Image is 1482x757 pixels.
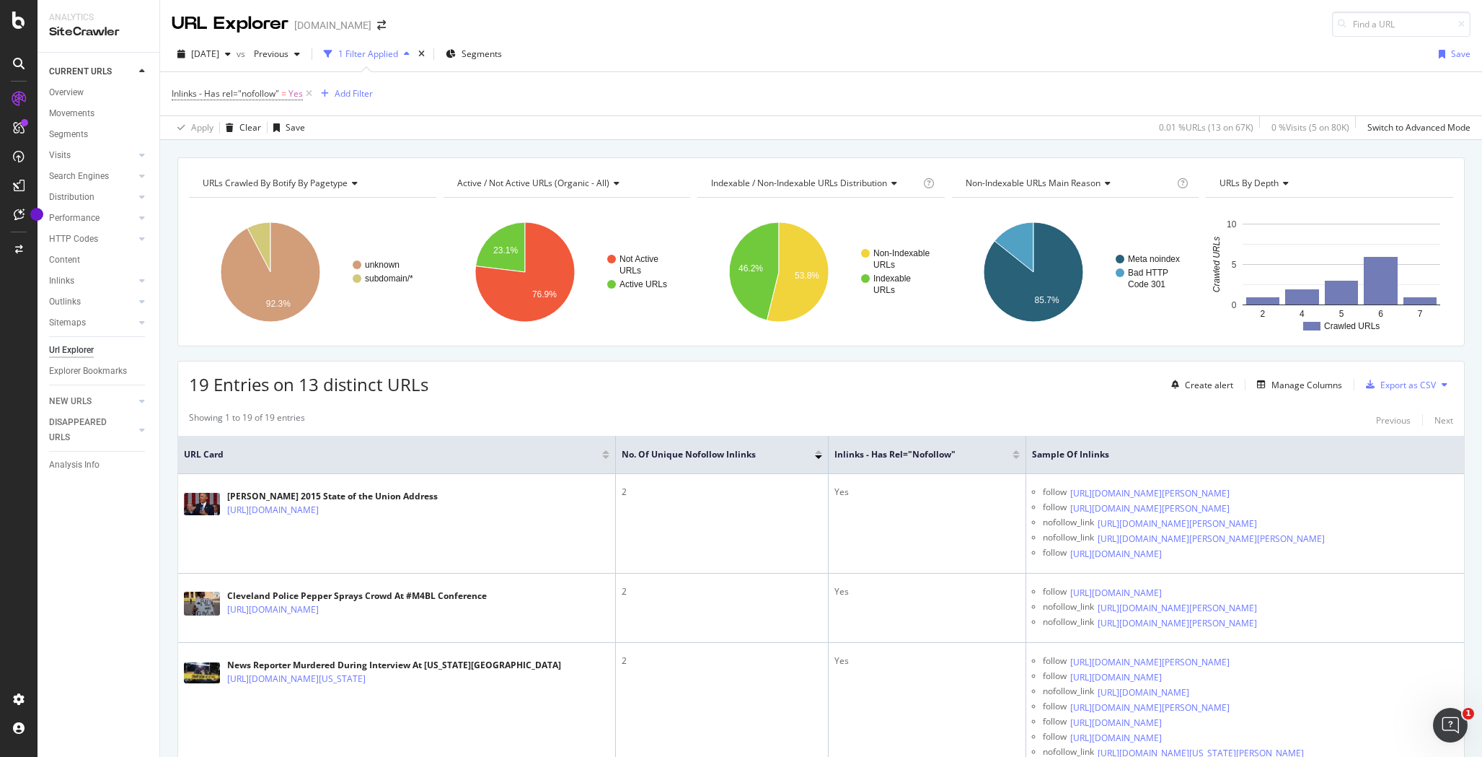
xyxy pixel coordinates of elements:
div: follow [1043,486,1067,501]
div: follow [1043,670,1067,685]
span: Active / Not Active URLs (organic - all) [457,177,609,189]
div: NEW URLS [49,394,92,409]
a: Performance [49,211,135,226]
div: Add Filter [335,87,373,100]
button: 1 Filter Applied [318,43,415,66]
div: Url Explorer [49,343,94,358]
span: URLs by Depth [1219,177,1279,189]
text: 6 [1379,309,1384,319]
a: [URL][DOMAIN_NAME] [1070,670,1162,685]
a: [URL][DOMAIN_NAME][PERSON_NAME] [1070,655,1230,670]
text: Indexable [873,274,911,284]
img: main image [184,493,220,515]
button: Create alert [1165,373,1233,396]
div: Outlinks [49,294,81,310]
text: 92.3% [266,299,291,309]
h4: Non-Indexable URLs Main Reason [963,172,1175,195]
span: Yes [288,84,303,104]
div: Sitemaps [49,315,86,331]
svg: A chart. [189,209,436,335]
div: follow [1043,546,1067,561]
text: Crawled URLs [1324,321,1380,331]
a: Visits [49,148,135,163]
text: Bad HTTP [1128,268,1168,278]
div: nofollow_link [1043,685,1094,700]
div: Apply [191,121,213,134]
button: Next [1434,411,1453,429]
h4: Active / Not Active URLs [454,172,678,195]
div: CURRENT URLS [49,64,112,79]
span: URL Card [184,448,599,461]
div: Inlinks [49,274,74,289]
h4: URLs Crawled By Botify By pagetype [200,172,423,195]
button: Add Filter [315,85,373,102]
a: [URL][DOMAIN_NAME][PERSON_NAME] [1098,616,1257,631]
div: Yes [834,486,1019,499]
span: Inlinks - Has rel="nofollow" [172,87,279,100]
div: A chart. [697,209,945,335]
div: Save [1451,48,1470,60]
div: times [415,47,428,61]
text: 53.8% [795,271,819,281]
div: Search Engines [49,169,109,184]
a: NEW URLS [49,394,135,409]
div: follow [1043,715,1067,730]
text: 7 [1418,309,1423,319]
a: [URL][DOMAIN_NAME][PERSON_NAME] [1070,502,1230,516]
a: Search Engines [49,169,135,184]
a: Sitemaps [49,315,135,331]
div: Showing 1 to 19 of 19 entries [189,411,305,429]
a: Content [49,253,149,268]
h4: URLs by Depth [1217,172,1440,195]
text: 76.9% [532,289,556,299]
div: News Reporter Murdered During Interview At [US_STATE][GEOGRAPHIC_DATA] [227,659,561,672]
button: [DATE] [172,43,237,66]
div: 0 % Visits ( 5 on 80K ) [1271,121,1349,134]
text: Code 301 [1128,279,1165,289]
button: Previous [1376,411,1411,429]
div: 0.01 % URLs ( 13 on 67K ) [1159,121,1253,134]
div: [PERSON_NAME] 2015 State of the Union Address [227,490,438,503]
div: follow [1043,655,1067,670]
a: Distribution [49,190,135,205]
div: DISAPPEARED URLS [49,415,122,445]
a: [URL][DOMAIN_NAME] [1070,547,1162,561]
span: = [281,87,286,100]
div: Create alert [1185,379,1233,391]
div: 2 [622,655,822,668]
a: Segments [49,127,149,142]
text: Active URLs [619,279,667,289]
div: nofollow_link [1043,600,1094,616]
svg: A chart. [952,209,1199,335]
a: Url Explorer [49,343,149,358]
button: Save [1433,43,1470,66]
span: Inlinks - Has rel="nofollow" [834,448,990,461]
a: Movements [49,106,149,121]
text: 10 [1227,219,1237,229]
svg: A chart. [1206,209,1453,335]
text: Not Active [619,254,658,264]
div: Segments [49,127,88,142]
a: Explorer Bookmarks [49,364,149,379]
span: URLs Crawled By Botify By pagetype [203,177,348,189]
div: Yes [834,655,1019,668]
div: Analysis Info [49,458,100,473]
img: main image [184,662,220,683]
div: arrow-right-arrow-left [377,20,386,30]
div: URL Explorer [172,12,288,36]
button: Clear [220,116,261,139]
a: HTTP Codes [49,232,135,247]
text: unknown [365,260,400,270]
div: nofollow_link [1043,616,1094,631]
a: Inlinks [49,274,135,289]
div: Switch to Advanced Mode [1367,121,1470,134]
div: A chart. [444,209,691,335]
h4: Indexable / Non-Indexable URLs Distribution [708,172,920,195]
img: main image [184,592,220,616]
iframe: Intercom live chat [1433,708,1468,743]
span: Previous [248,48,288,60]
a: [URL][DOMAIN_NAME][PERSON_NAME] [1098,517,1257,531]
a: [URL][DOMAIN_NAME] [227,603,319,617]
a: [URL][DOMAIN_NAME] [1070,586,1162,600]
